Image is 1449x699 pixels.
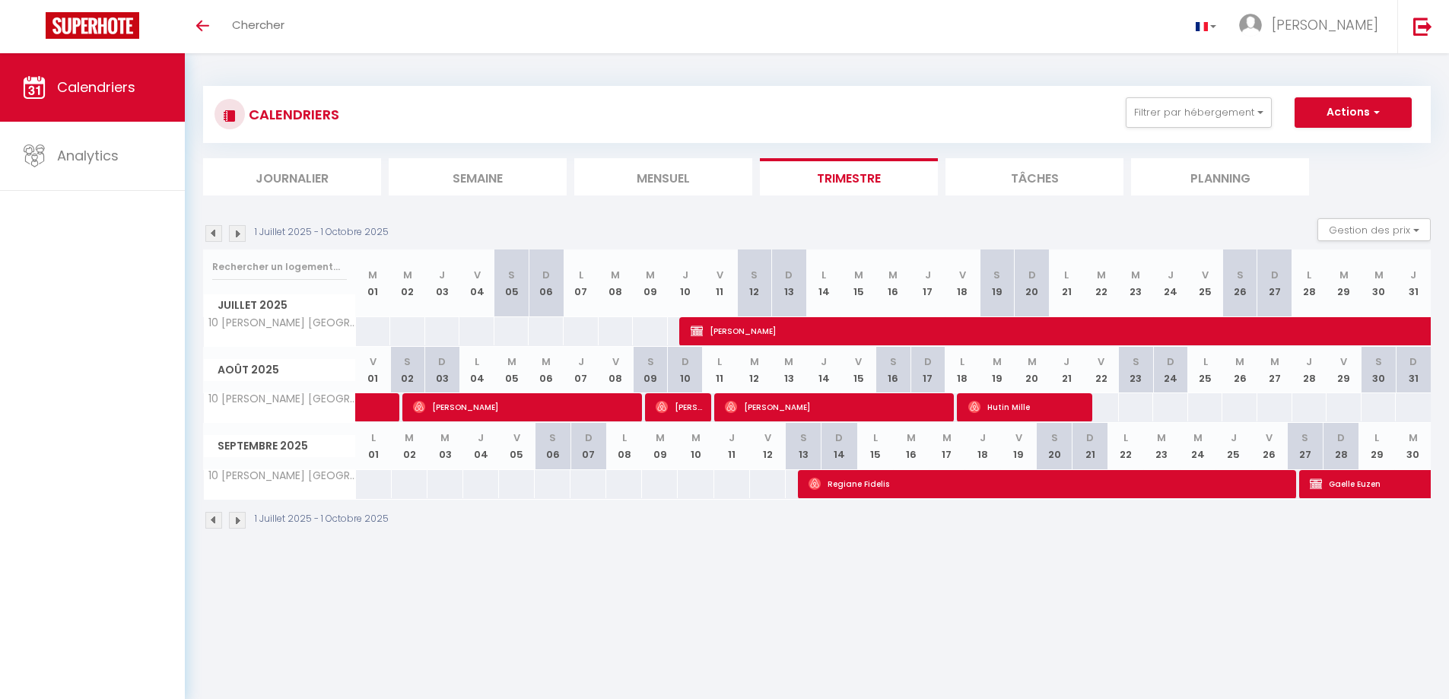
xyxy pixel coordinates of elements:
[841,347,876,393] th: 15
[668,347,703,393] th: 10
[579,268,583,282] abbr: L
[1097,268,1106,282] abbr: M
[1257,347,1292,393] th: 27
[427,423,463,469] th: 03
[1063,354,1069,369] abbr: J
[578,354,584,369] abbr: J
[1180,423,1215,469] th: 24
[1028,354,1037,369] abbr: M
[1193,431,1203,445] abbr: M
[729,431,735,445] abbr: J
[656,392,702,421] span: [PERSON_NAME]
[232,17,284,33] span: Chercher
[1374,268,1384,282] abbr: M
[356,249,391,317] th: 01
[1323,423,1358,469] th: 28
[772,347,807,393] th: 13
[507,354,516,369] abbr: M
[945,158,1123,195] li: Tâches
[212,253,347,281] input: Rechercher un logement...
[46,12,139,39] img: Super Booking
[1015,347,1050,393] th: 20
[1015,249,1050,317] th: 20
[809,469,1275,498] span: Regiane Fidelis
[910,249,945,317] th: 17
[964,423,1000,469] th: 18
[1396,249,1431,317] th: 31
[1396,347,1431,393] th: 31
[356,347,391,393] th: 01
[717,268,723,282] abbr: V
[1235,354,1244,369] abbr: M
[806,347,841,393] th: 14
[785,268,793,282] abbr: D
[1292,347,1327,393] th: 28
[57,78,135,97] span: Calendriers
[413,392,634,421] span: [PERSON_NAME]
[945,249,980,317] th: 18
[204,294,355,316] span: Juillet 2025
[529,347,564,393] th: 06
[1188,347,1223,393] th: 25
[821,423,857,469] th: 14
[612,354,619,369] abbr: V
[368,268,377,282] abbr: M
[800,431,807,445] abbr: S
[1257,249,1292,317] th: 27
[1287,423,1323,469] th: 27
[404,354,411,369] abbr: S
[893,423,929,469] th: 16
[910,347,945,393] th: 17
[529,249,564,317] th: 06
[392,423,427,469] th: 02
[702,347,737,393] th: 11
[513,431,520,445] abbr: V
[1395,423,1431,469] th: 30
[942,431,952,445] abbr: M
[875,347,910,393] th: 16
[1049,347,1084,393] th: 21
[646,268,655,282] abbr: M
[647,354,654,369] abbr: S
[508,268,515,282] abbr: S
[980,431,986,445] abbr: J
[1410,268,1416,282] abbr: J
[1098,354,1104,369] abbr: V
[1362,347,1397,393] th: 30
[1144,423,1180,469] th: 23
[751,268,758,282] abbr: S
[203,158,381,195] li: Journalier
[1327,249,1362,317] th: 29
[1339,268,1349,282] abbr: M
[633,249,668,317] th: 09
[1215,423,1251,469] th: 25
[682,354,689,369] abbr: D
[980,347,1015,393] th: 19
[750,354,759,369] abbr: M
[425,347,460,393] th: 03
[1086,431,1094,445] abbr: D
[888,268,898,282] abbr: M
[857,423,893,469] th: 15
[439,268,445,282] abbr: J
[1000,423,1036,469] th: 19
[564,347,599,393] th: 07
[1084,347,1119,393] th: 22
[371,431,376,445] abbr: L
[691,431,701,445] abbr: M
[1272,15,1378,34] span: [PERSON_NAME]
[1051,431,1058,445] abbr: S
[1167,354,1174,369] abbr: D
[1270,354,1279,369] abbr: M
[204,359,355,381] span: Août 2025
[459,249,494,317] th: 04
[425,249,460,317] th: 03
[1084,249,1119,317] th: 22
[1231,431,1237,445] abbr: J
[1153,347,1188,393] th: 24
[389,158,567,195] li: Semaine
[1028,268,1036,282] abbr: D
[1119,347,1154,393] th: 23
[806,249,841,317] th: 14
[1375,354,1382,369] abbr: S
